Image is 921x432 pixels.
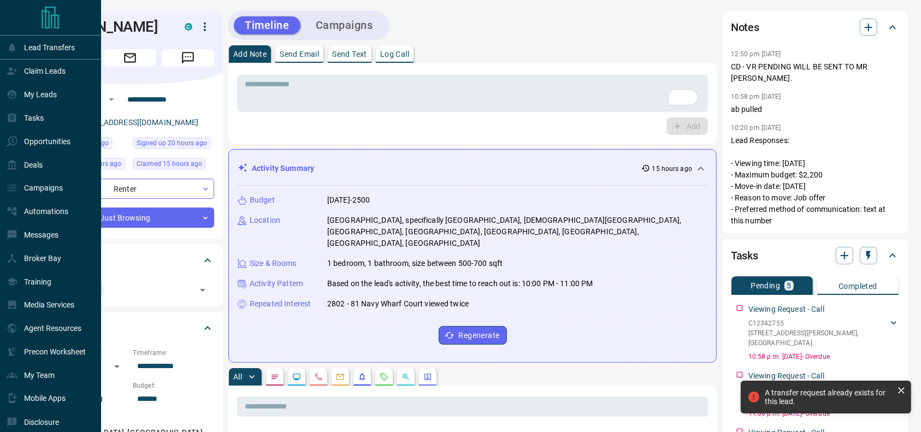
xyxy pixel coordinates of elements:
p: Budget: [133,381,214,390]
p: 12:50 pm [DATE] [731,50,781,58]
p: [GEOGRAPHIC_DATA], specifically [GEOGRAPHIC_DATA], [DEMOGRAPHIC_DATA][GEOGRAPHIC_DATA], [GEOGRAPH... [327,215,707,249]
span: Signed up 20 hours ago [137,138,207,149]
p: Based on the lead's activity, the best time to reach out is: 10:00 PM - 11:00 PM [327,278,593,289]
div: Activity Summary15 hours ago [238,158,707,179]
div: Thu Aug 14 2025 [133,158,214,173]
p: Areas Searched: [46,414,214,424]
div: Tags [46,247,214,274]
svg: Opportunities [402,372,410,381]
div: Criteria [46,315,214,341]
p: Size & Rooms [250,258,297,269]
p: Completed [839,282,877,290]
textarea: To enrich screen reader interactions, please activate Accessibility in Grammarly extension settings [245,80,700,108]
div: C12342755[STREET_ADDRESS][PERSON_NAME],[GEOGRAPHIC_DATA] [748,316,899,350]
p: Viewing Request - Call [748,370,824,382]
button: Regenerate [439,326,507,345]
button: Campaigns [305,16,384,34]
p: C12342755 [748,318,888,328]
p: Activity Summary [252,163,314,174]
p: Add Note [233,50,267,58]
span: Message [162,49,214,67]
svg: Calls [314,372,323,381]
p: 10:58 pm [DATE] [731,93,781,100]
svg: Lead Browsing Activity [292,372,301,381]
p: Viewing Request - Call [748,304,824,315]
p: CD - VR PENDING WILL BE SENT TO MR [PERSON_NAME]. [731,61,899,84]
h2: Notes [731,19,759,36]
p: Send Email [280,50,319,58]
div: condos.ca [185,23,192,31]
span: Email [104,49,156,67]
svg: Requests [380,372,388,381]
div: Tasks [731,242,899,269]
div: Renter [46,179,214,199]
p: Location [250,215,280,226]
button: Open [105,93,118,106]
p: [STREET_ADDRESS][PERSON_NAME] , [GEOGRAPHIC_DATA] [748,328,888,348]
svg: Agent Actions [423,372,432,381]
p: Timeframe: [133,348,214,358]
button: Open [195,282,210,298]
svg: Notes [270,372,279,381]
p: Repeated Interest [250,298,311,310]
div: Notes [731,14,899,40]
p: Activity Pattern [250,278,303,289]
div: Just Browsing [46,208,214,228]
p: Budget [250,194,275,206]
svg: Listing Alerts [358,372,367,381]
button: Timeline [234,16,300,34]
div: Thu Aug 14 2025 [133,137,214,152]
h1: [PERSON_NAME] [46,18,168,35]
p: ab pulled [731,104,899,115]
p: 5 [787,282,791,289]
p: All [233,373,242,381]
svg: Emails [336,372,345,381]
a: [EMAIL_ADDRESS][DOMAIN_NAME] [75,118,199,127]
p: Lead Responses: - Viewing time: [DATE] - Maximum budget: $2,200 - Move-in date: [DATE] - Reason t... [731,135,899,227]
p: 2802 - 81 Navy Wharf Court viewed twice [327,298,469,310]
p: 10:58 p.m. [DATE] - Overdue [748,352,899,362]
p: 1 bedroom, 1 bathroom, size between 500-700 sqft [327,258,503,269]
p: Send Text [332,50,367,58]
p: 10:20 pm [DATE] [731,124,781,132]
p: 15 hours ago [652,164,692,174]
span: Claimed 15 hours ago [137,158,202,169]
p: Pending [751,282,780,289]
div: A transfer request already exists for this lead. [765,388,893,406]
p: Log Call [380,50,409,58]
h2: Tasks [731,247,758,264]
p: [DATE]-2500 [327,194,370,206]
